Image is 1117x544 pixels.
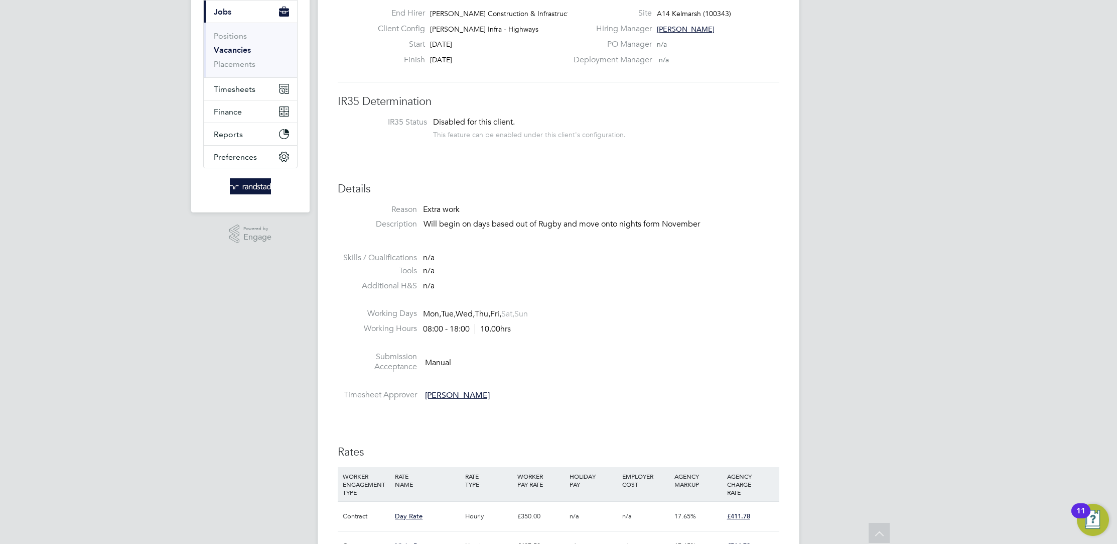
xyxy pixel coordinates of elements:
[204,1,297,23] button: Jobs
[392,467,462,493] div: RATE NAME
[672,467,724,493] div: AGENCY MARKUP
[370,55,425,65] label: Finish
[214,59,255,69] a: Placements
[515,502,567,531] div: £350.00
[204,23,297,77] div: Jobs
[214,130,243,139] span: Reports
[433,128,626,139] div: This feature can be enabled under this client's configuration.
[430,9,577,18] span: [PERSON_NAME] Construction & Infrastruct…
[204,123,297,145] button: Reports
[567,467,619,493] div: HOLIDAY PAY
[214,31,247,41] a: Positions
[570,512,579,520] span: n/a
[674,512,696,520] span: 17.65%
[338,352,417,373] label: Submission Acceptance
[214,7,231,17] span: Jobs
[370,24,425,34] label: Client Config
[657,9,731,18] span: A14 Kelmarsh (100343)
[1076,511,1085,524] div: 11
[423,324,511,335] div: 08:00 - 18:00
[370,8,425,19] label: End Hirer
[204,100,297,123] button: Finance
[501,309,514,319] span: Sat,
[340,502,392,531] div: Contract
[338,182,779,196] h3: Details
[338,390,417,400] label: Timesheet Approver
[430,55,452,64] span: [DATE]
[340,467,392,501] div: WORKER ENGAGEMENT TYPE
[203,178,298,194] a: Go to home page
[370,39,425,50] label: Start
[423,204,460,214] span: Extra work
[214,152,257,162] span: Preferences
[230,178,271,194] img: randstad-logo-retina.png
[463,467,515,493] div: RATE TYPE
[490,309,501,319] span: Fri,
[568,39,652,50] label: PO Manager
[475,309,490,319] span: Thu,
[214,84,255,94] span: Timesheets
[425,357,451,367] span: Manual
[727,512,750,520] span: £411.78
[515,467,567,493] div: WORKER PAY RATE
[423,309,441,319] span: Mon,
[568,8,652,19] label: Site
[456,309,475,319] span: Wed,
[338,445,779,460] h3: Rates
[338,266,417,276] label: Tools
[430,25,538,34] span: [PERSON_NAME] Infra - Highways
[243,225,271,233] span: Powered by
[204,146,297,168] button: Preferences
[338,323,417,334] label: Working Hours
[338,281,417,291] label: Additional H&S
[433,117,515,127] span: Disabled for this client.
[338,253,417,263] label: Skills / Qualifications
[204,78,297,100] button: Timesheets
[1077,504,1109,536] button: Open Resource Center, 11 new notifications
[620,467,672,493] div: EMPLOYER COST
[622,512,632,520] span: n/a
[425,390,490,400] span: [PERSON_NAME]
[657,25,715,34] span: [PERSON_NAME]
[657,40,667,49] span: n/a
[395,512,423,520] span: Day Rate
[214,45,251,55] a: Vacancies
[338,308,417,319] label: Working Days
[514,309,528,319] span: Sun
[423,281,435,291] span: n/a
[348,117,427,128] label: IR35 Status
[441,309,456,319] span: Tue,
[243,233,271,242] span: Engage
[229,225,272,244] a: Powered byEngage
[463,502,515,531] div: Hourly
[725,467,777,501] div: AGENCY CHARGE RATE
[338,94,779,109] h3: IR35 Determination
[430,40,452,49] span: [DATE]
[338,219,417,230] label: Description
[423,266,435,276] span: n/a
[423,253,435,263] span: n/a
[338,204,417,215] label: Reason
[424,219,779,230] p: Will begin on days based out of Rugby and move onto nights form November
[475,324,511,334] span: 10.00hrs
[659,55,669,64] span: n/a
[214,107,242,117] span: Finance
[568,55,652,65] label: Deployment Manager
[568,24,652,34] label: Hiring Manager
